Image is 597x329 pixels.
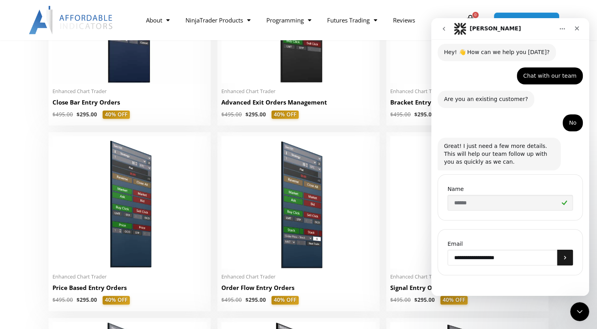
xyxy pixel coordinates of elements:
[319,11,385,29] a: Futures Trading
[138,11,463,29] nav: Menu
[245,296,266,303] bdi: 295.00
[52,296,56,303] span: $
[221,98,376,107] h2: Advanced Exit Orders Management
[390,111,393,118] span: $
[258,11,319,29] a: Programming
[221,296,242,303] bdi: 495.00
[414,296,435,303] bdi: 295.00
[221,98,376,110] a: Advanced Exit Orders Management
[77,296,97,303] bdi: 295.00
[385,11,423,29] a: Reviews
[271,296,299,305] span: 40% OFF
[221,111,225,118] span: $
[440,296,468,305] span: 40% OFF
[221,284,376,296] a: Order Flow Entry Orders
[570,302,589,321] iframe: Intercom live chat
[245,111,249,118] span: $
[221,111,242,118] bdi: 495.00
[453,9,488,32] a: 0
[221,88,376,95] span: Enhanced Chart Trader
[52,284,207,292] h2: Price Based Entry Orders
[29,6,114,34] img: LogoAI | Affordable Indicators – NinjaTrader
[390,98,545,107] h2: Bracket Entry Orders
[52,111,73,118] bdi: 495.00
[431,18,589,296] iframe: Intercom live chat
[414,296,417,303] span: $
[390,296,411,303] bdi: 495.00
[138,11,178,29] a: About
[77,296,80,303] span: $
[52,284,207,296] a: Price Based Entry Orders
[390,296,393,303] span: $
[390,88,545,95] span: Enhanced Chart Trader
[77,111,80,118] span: $
[221,284,376,292] h2: Order Flow Entry Orders
[77,111,97,118] bdi: 295.00
[52,98,207,107] h2: Close Bar Entry Orders
[390,111,411,118] bdi: 495.00
[245,296,249,303] span: $
[221,136,376,269] img: Order Flow Entry Orders
[52,136,207,269] img: Price Based Entry Orders
[414,111,417,118] span: $
[221,273,376,280] span: Enhanced Chart Trader
[52,296,73,303] bdi: 495.00
[472,12,479,18] span: 0
[271,110,299,119] span: 40% OFF
[245,111,266,118] bdi: 295.00
[390,136,545,269] img: SignalEntryOrders
[221,296,225,303] span: $
[52,98,207,110] a: Close Bar Entry Orders
[52,88,207,95] span: Enhanced Chart Trader
[390,284,545,296] a: Signal Entry Orders
[390,98,545,110] a: Bracket Entry Orders
[494,12,560,28] a: MEMBERS AREA
[52,111,56,118] span: $
[103,110,130,119] span: 40% OFF
[52,273,207,280] span: Enhanced Chart Trader
[103,296,130,305] span: 40% OFF
[178,11,258,29] a: NinjaTrader Products
[414,111,435,118] bdi: 295.00
[390,284,545,292] h2: Signal Entry Orders
[390,273,545,280] span: Enhanced Chart Trader
[502,17,551,23] span: MEMBERS AREA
